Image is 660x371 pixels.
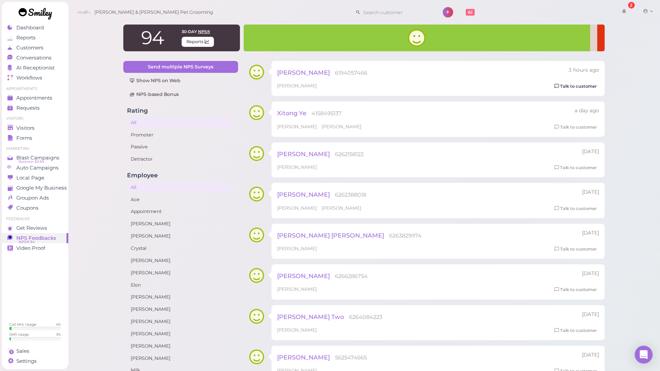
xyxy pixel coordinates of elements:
[56,322,61,327] div: 4 %
[130,77,232,84] div: Show NPS on Web
[2,163,68,173] a: Auto Campaigns
[127,172,234,179] h4: Employee
[335,70,367,76] span: 6194057466
[552,83,599,90] a: Talk to customer
[16,185,67,191] span: Google My Business
[277,191,330,198] span: [PERSON_NAME]
[2,123,68,133] a: Visitors
[127,107,234,114] h4: Rating
[335,191,366,198] span: 6262388018
[16,105,40,111] span: Requests
[277,327,317,333] span: [PERSON_NAME]
[16,65,55,71] span: AI Receptionist
[277,83,317,88] span: [PERSON_NAME]
[335,151,364,158] span: 6262158122
[2,146,68,151] li: Marketing
[127,206,234,217] a: Appointment
[2,93,68,103] a: Appointments
[16,125,35,131] span: Visitors
[277,69,330,76] span: [PERSON_NAME]
[16,35,36,41] span: Reports
[349,314,382,320] span: 6264084223
[19,159,44,165] span: Balance: $9.65
[552,327,599,335] a: Talk to customer
[277,232,384,239] span: [PERSON_NAME] [PERSON_NAME]
[19,239,35,245] span: NPS® 94
[2,193,68,203] a: Groupon Ads
[127,219,234,229] a: [PERSON_NAME]
[16,348,29,354] span: Sales
[2,103,68,113] a: Requests
[582,351,599,359] div: 09/26 05:28pm
[16,195,49,201] span: Groupon Ads
[16,95,52,101] span: Appointments
[552,123,599,131] a: Talk to customer
[2,216,68,222] li: Feedbacks
[16,205,39,211] span: Coupons
[182,37,214,47] span: Reports
[582,148,599,155] div: 09/30 05:10pm
[277,354,330,361] span: [PERSON_NAME]
[635,346,653,364] div: Open Intercom Messenger
[582,188,599,196] div: 09/29 02:58pm
[9,322,36,327] div: Call Min. Usage
[569,67,599,74] div: 10/02 02:28pm
[2,133,68,143] a: Forms
[16,155,59,161] span: Blast Campaigns
[2,356,68,366] a: Settings
[123,75,238,87] a: Show NPS on Web
[130,91,232,98] div: NPS-based Bonus
[2,346,68,356] a: Sales
[322,124,361,129] span: [PERSON_NAME]
[628,2,635,9] div: 2
[552,245,599,253] a: Talk to customer
[2,243,68,253] a: Video Proof
[141,26,164,49] span: 94
[2,33,68,43] a: Reports
[277,205,318,211] span: [PERSON_NAME]
[127,243,234,254] a: Crystal
[182,29,197,34] span: 30-day
[127,268,234,278] a: [PERSON_NAME]
[16,245,45,251] span: Video Proof
[94,2,213,23] span: [PERSON_NAME] & [PERSON_NAME] Pet Grooming
[16,45,43,51] span: Customers
[127,231,234,241] a: [PERSON_NAME]
[9,332,29,337] div: SMS Usage
[16,75,42,81] span: Workflows
[389,232,422,239] span: 6263829974
[127,130,234,140] a: Promoter
[16,135,32,141] span: Forms
[127,117,234,128] a: All
[127,329,234,339] a: [PERSON_NAME]
[127,341,234,351] a: [PERSON_NAME]
[277,272,330,280] span: [PERSON_NAME]
[16,55,52,61] span: Conversations
[2,203,68,213] a: Coupons
[16,225,47,231] span: Get Reviews
[16,25,44,31] span: Dashboard
[277,313,344,320] span: [PERSON_NAME] Two
[2,73,68,83] a: Workflows
[2,23,68,33] a: Dashboard
[127,280,234,290] a: Elon
[127,255,234,266] a: [PERSON_NAME]
[2,153,68,163] a: Blast Campaigns Balance: $9.65
[277,246,317,251] span: [PERSON_NAME]
[335,273,368,280] span: 6266286754
[575,107,599,114] div: 10/01 03:03pm
[16,165,59,171] span: Auto Campaigns
[127,353,234,364] a: [PERSON_NAME]
[277,124,318,129] span: [PERSON_NAME]
[277,164,317,170] span: [PERSON_NAME]
[56,332,61,337] div: 3 %
[123,61,238,73] a: Send multiple NPS Surveys
[361,6,433,18] input: Search customer
[127,304,234,314] a: [PERSON_NAME]
[16,358,37,364] span: Settings
[123,88,238,100] a: NPS-based Bonus
[127,154,234,164] a: Detractor
[2,86,68,91] li: Appointments
[277,150,330,158] span: [PERSON_NAME]
[582,229,599,237] div: 09/27 03:33pm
